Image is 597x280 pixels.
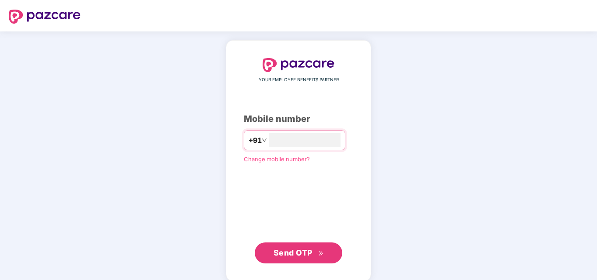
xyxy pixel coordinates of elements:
[9,10,81,24] img: logo
[263,58,334,72] img: logo
[259,76,339,83] span: YOUR EMPLOYEE BENEFITS PARTNER
[255,242,342,263] button: Send OTPdouble-right
[262,138,267,143] span: down
[274,248,313,257] span: Send OTP
[249,135,262,146] span: +91
[244,112,353,126] div: Mobile number
[244,156,310,162] a: Change mobile number?
[318,251,324,256] span: double-right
